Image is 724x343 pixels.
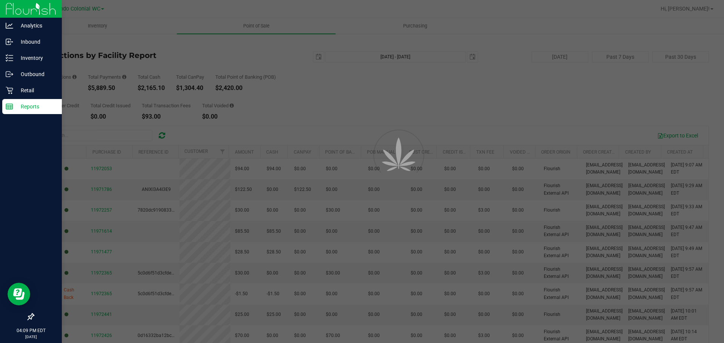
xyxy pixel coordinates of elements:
[6,103,13,110] inline-svg: Reports
[13,21,58,30] p: Analytics
[13,102,58,111] p: Reports
[3,334,58,340] p: [DATE]
[6,54,13,62] inline-svg: Inventory
[6,87,13,94] inline-svg: Retail
[6,70,13,78] inline-svg: Outbound
[3,327,58,334] p: 04:09 PM EDT
[13,70,58,79] p: Outbound
[6,38,13,46] inline-svg: Inbound
[13,53,58,63] p: Inventory
[6,22,13,29] inline-svg: Analytics
[13,86,58,95] p: Retail
[13,37,58,46] p: Inbound
[8,283,30,305] iframe: Resource center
